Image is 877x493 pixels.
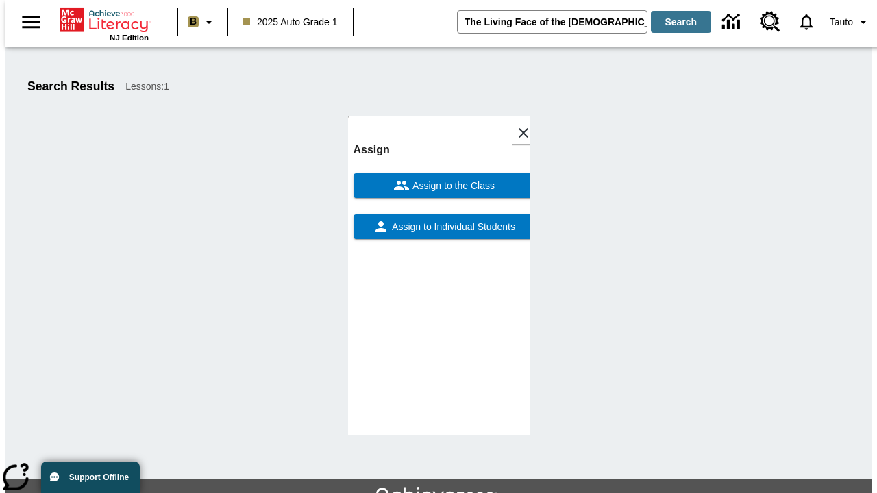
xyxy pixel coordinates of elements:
[182,10,223,34] button: Boost Class color is light brown. Change class color
[125,79,169,94] span: Lessons : 1
[41,462,140,493] button: Support Offline
[389,220,515,234] span: Assign to Individual Students
[789,4,824,40] a: Notifications
[830,15,853,29] span: Tauto
[60,5,149,42] div: Home
[354,140,535,160] h6: Assign
[69,472,129,482] span: Support Offline
[824,10,877,34] button: Profile/Settings
[752,3,789,40] a: Resource Center, Will open in new tab
[27,79,114,94] h1: Search Results
[348,116,530,435] div: lesson details
[60,6,149,34] a: Home
[512,121,535,144] button: Close
[354,214,535,239] button: Assign to Individual Students
[243,15,338,29] span: 2025 Auto Grade 1
[410,179,495,193] span: Assign to the Class
[651,11,711,33] button: Search
[458,11,647,33] input: search field
[714,3,752,41] a: Data Center
[354,173,535,198] button: Assign to the Class
[110,34,149,42] span: NJ Edition
[11,2,51,42] button: Open side menu
[190,13,197,30] span: B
